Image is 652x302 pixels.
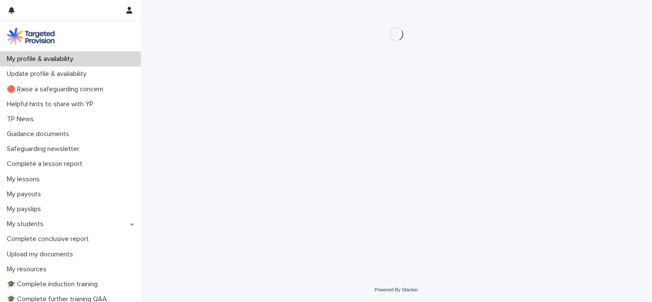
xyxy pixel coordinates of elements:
p: My students [3,220,50,228]
p: My payouts [3,190,48,198]
p: My resources [3,265,53,273]
p: 🎓 Complete induction training [3,280,105,288]
p: TP News [3,115,41,123]
p: Helpful hints to share with YP [3,100,100,108]
p: My lessons [3,175,47,183]
p: Complete a lesson report [3,160,89,168]
p: Update profile & availability [3,70,93,78]
p: Guidance documents [3,130,76,138]
p: Upload my documents [3,250,80,258]
p: My payslips [3,205,48,213]
a: Powered By Stacker [375,287,418,292]
p: Complete conclusive report [3,235,96,243]
img: M5nRWzHhSzIhMunXDL62 [7,28,55,45]
p: Safeguarding newsletter [3,145,86,153]
p: 🔴 Raise a safeguarding concern [3,85,110,93]
p: My profile & availability [3,55,80,63]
